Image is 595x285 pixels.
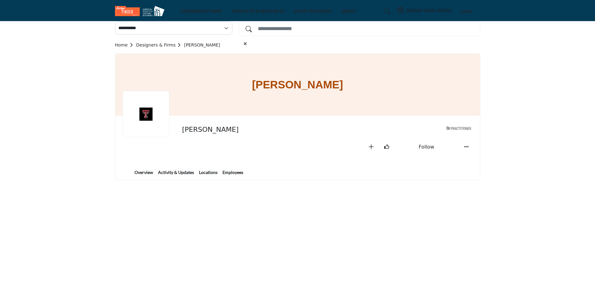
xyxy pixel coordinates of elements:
a: Search [379,6,394,16]
a: DESIGNERS & FIRMS [181,8,222,14]
span: Log In [461,8,472,14]
h1: [PERSON_NAME] [252,54,343,116]
button: Like [381,141,393,153]
img: site Logo [115,6,168,16]
a: Home [115,42,136,47]
a: Employees [222,169,244,180]
a: Locations [199,169,218,180]
a: INVITE TO FINDER [294,8,331,14]
button: Log In [453,5,480,17]
button: More details [460,141,473,153]
img: ASID Qualified Practitioners [446,125,471,132]
a: Overview [134,169,153,180]
a: Activity & Updates [158,169,194,180]
a: [PERSON_NAME] [184,42,220,47]
h2: [PERSON_NAME] [182,126,352,134]
input: Search Solutions [239,21,480,36]
a: PRODUCTS & RESOURCES [231,8,284,14]
h5: DESIGN YOUR LISTING [406,8,452,13]
a: Designers & Firms [136,42,184,47]
button: Follow [396,140,457,154]
div: DESIGN YOUR LISTING [397,7,452,15]
a: ABOUT [341,8,356,14]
